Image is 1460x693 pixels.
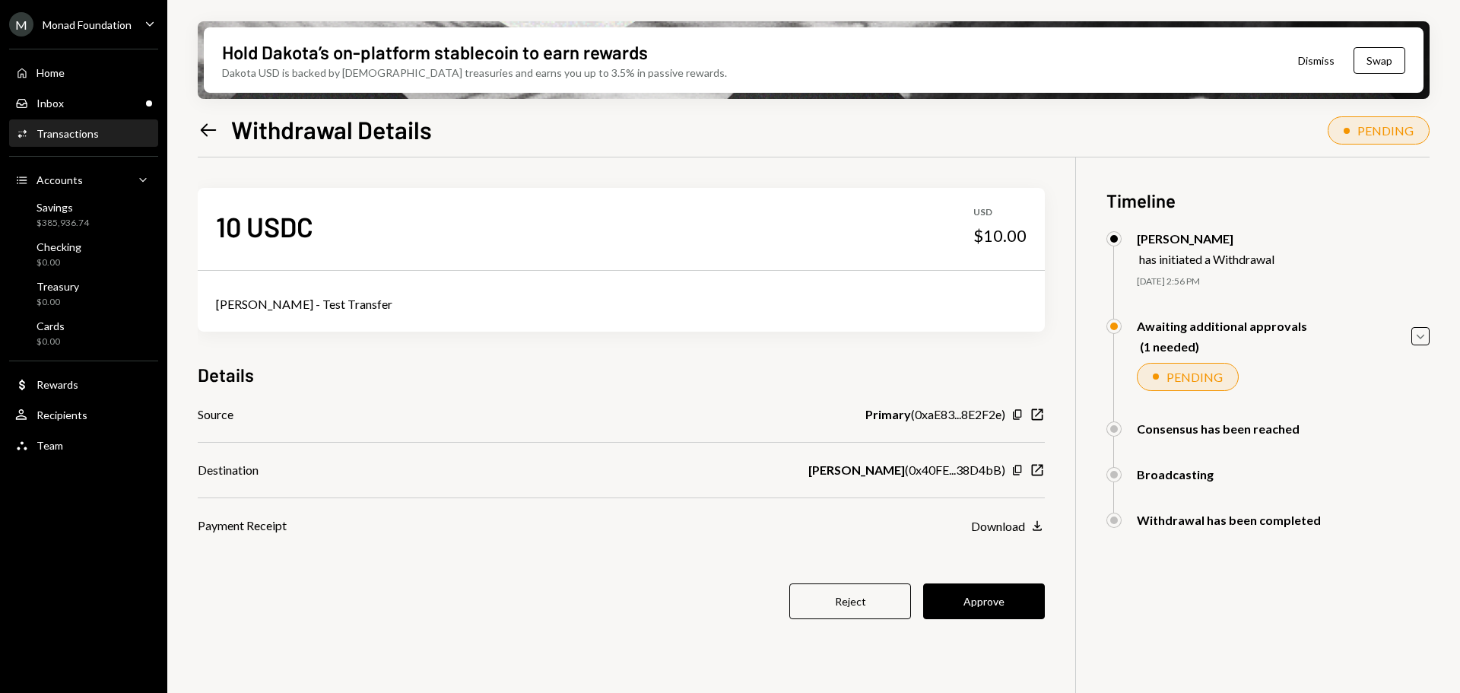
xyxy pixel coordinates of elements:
[36,201,89,214] div: Savings
[36,408,87,421] div: Recipients
[9,370,158,398] a: Rewards
[216,295,1027,313] div: [PERSON_NAME] - Test Transfer
[9,401,158,428] a: Recipients
[36,97,64,110] div: Inbox
[36,335,65,348] div: $0.00
[865,405,911,424] b: Primary
[9,275,158,312] a: Treasury$0.00
[36,378,78,391] div: Rewards
[9,315,158,351] a: Cards$0.00
[1137,231,1274,246] div: [PERSON_NAME]
[9,196,158,233] a: Savings$385,936.74
[36,240,81,253] div: Checking
[1137,467,1214,482] div: Broadcasting
[43,18,132,31] div: Monad Foundation
[9,431,158,459] a: Team
[198,517,287,535] div: Payment Receipt
[1139,252,1274,266] div: has initiated a Withdrawal
[1279,43,1354,78] button: Dismiss
[923,583,1045,619] button: Approve
[9,89,158,116] a: Inbox
[36,296,79,309] div: $0.00
[36,217,89,230] div: $385,936.74
[808,461,1005,479] div: ( 0x40FE...38D4bB )
[36,280,79,293] div: Treasury
[231,114,432,145] h1: Withdrawal Details
[9,12,33,37] div: M
[808,461,905,479] b: [PERSON_NAME]
[1137,275,1430,288] div: [DATE] 2:56 PM
[865,405,1005,424] div: ( 0xaE83...8E2F2e )
[9,59,158,86] a: Home
[1137,513,1321,527] div: Withdrawal has been completed
[1140,339,1307,354] div: (1 needed)
[9,236,158,272] a: Checking$0.00
[1106,188,1430,213] h3: Timeline
[198,461,259,479] div: Destination
[198,362,254,387] h3: Details
[36,66,65,79] div: Home
[1357,123,1414,138] div: PENDING
[973,206,1027,219] div: USD
[216,209,313,243] div: 10 USDC
[36,256,81,269] div: $0.00
[1354,47,1405,74] button: Swap
[1137,421,1300,436] div: Consensus has been reached
[971,519,1025,533] div: Download
[36,127,99,140] div: Transactions
[1166,370,1223,384] div: PENDING
[36,319,65,332] div: Cards
[36,439,63,452] div: Team
[1137,319,1307,333] div: Awaiting additional approvals
[9,166,158,193] a: Accounts
[198,405,233,424] div: Source
[222,40,648,65] div: Hold Dakota’s on-platform stablecoin to earn rewards
[789,583,911,619] button: Reject
[973,225,1027,246] div: $10.00
[971,518,1045,535] button: Download
[9,119,158,147] a: Transactions
[222,65,727,81] div: Dakota USD is backed by [DEMOGRAPHIC_DATA] treasuries and earns you up to 3.5% in passive rewards.
[36,173,83,186] div: Accounts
